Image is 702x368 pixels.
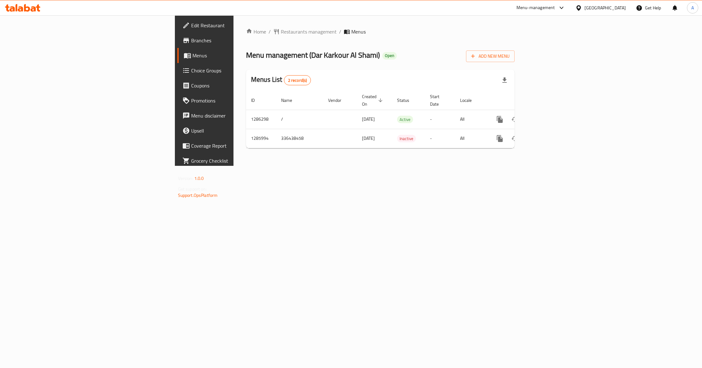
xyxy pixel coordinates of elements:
span: 2 record(s) [284,77,311,83]
a: Restaurants management [273,28,337,35]
div: Total records count [284,75,311,85]
nav: breadcrumb [246,28,515,35]
span: Name [281,97,300,104]
div: Open [382,52,397,60]
span: Created On [362,93,385,108]
button: more [492,131,507,146]
button: Change Status [507,131,522,146]
span: Inactive [397,135,416,142]
a: Coverage Report [177,138,292,153]
span: Edit Restaurant [191,22,287,29]
span: Active [397,116,413,123]
a: Branches [177,33,292,48]
span: Promotions [191,97,287,104]
table: enhanced table [246,91,558,148]
span: Status [397,97,417,104]
span: Upsell [191,127,287,134]
span: Locale [460,97,480,104]
span: Branches [191,37,287,44]
a: Choice Groups [177,63,292,78]
span: Grocery Checklist [191,157,287,165]
a: Edit Restaurant [177,18,292,33]
span: Menus [351,28,366,35]
span: Menu disclaimer [191,112,287,119]
span: Restaurants management [281,28,337,35]
span: ID [251,97,263,104]
td: 336438458 [276,129,323,148]
a: Upsell [177,123,292,138]
div: Menu-management [516,4,555,12]
span: Add New Menu [471,52,510,60]
span: Get support on: [178,185,207,193]
a: Coupons [177,78,292,93]
a: Promotions [177,93,292,108]
span: Version: [178,174,193,182]
a: Support.OpsPlatform [178,191,218,199]
li: / [339,28,341,35]
button: Change Status [507,112,522,127]
td: - [425,129,455,148]
td: / [276,110,323,129]
div: Export file [497,73,512,88]
span: Vendor [328,97,349,104]
button: Add New Menu [466,50,515,62]
a: Menus [177,48,292,63]
button: more [492,112,507,127]
span: [DATE] [362,115,375,123]
span: A [691,4,694,11]
th: Actions [487,91,558,110]
span: Start Date [430,93,448,108]
h2: Menus List [251,75,311,85]
td: All [455,129,487,148]
td: All [455,110,487,129]
span: Menus [192,52,287,59]
a: Grocery Checklist [177,153,292,168]
span: Menu management ( Dar Karkour Al Shami ) [246,48,380,62]
td: - [425,110,455,129]
span: Choice Groups [191,67,287,74]
span: Coverage Report [191,142,287,150]
span: Coupons [191,82,287,89]
a: Menu disclaimer [177,108,292,123]
span: [DATE] [362,134,375,142]
span: 1.0.0 [194,174,204,182]
div: [GEOGRAPHIC_DATA] [584,4,626,11]
span: Open [382,53,397,58]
